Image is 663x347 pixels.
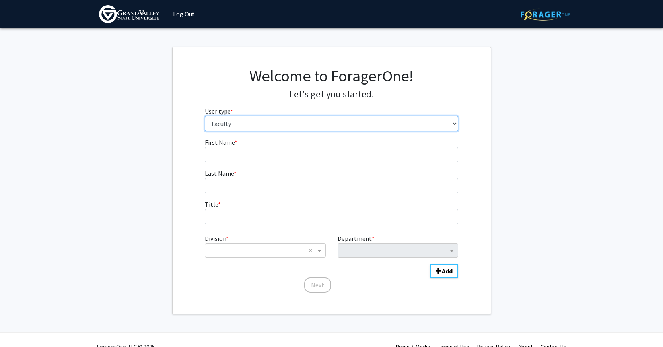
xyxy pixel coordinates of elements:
label: User type [205,107,233,116]
ng-select: Department [338,243,458,258]
div: Department [332,234,464,258]
ng-select: Division [205,243,325,258]
h4: Let's get you started. [205,89,458,100]
button: Add Division/Department [430,264,458,278]
span: Clear all [309,246,315,255]
iframe: Chat [6,311,34,341]
span: Title [205,200,218,208]
h1: Welcome to ForagerOne! [205,66,458,85]
div: Division [199,234,331,258]
img: Grand Valley State University Logo [99,5,159,23]
button: Next [304,277,331,293]
span: First Name [205,138,235,146]
img: ForagerOne Logo [521,8,570,21]
span: Last Name [205,169,234,177]
b: Add [442,267,453,275]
